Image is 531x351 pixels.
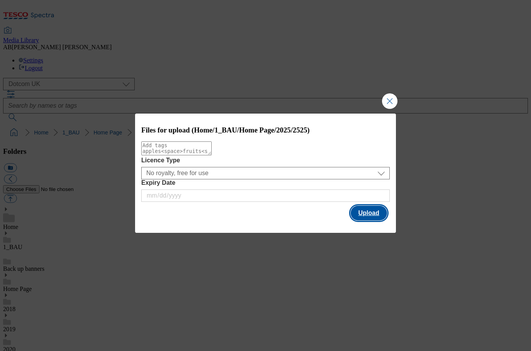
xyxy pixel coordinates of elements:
div: Modal [135,114,396,233]
h3: Files for upload (Home/1_BAU/Home Page/2025/2525) [141,126,390,134]
button: Upload [351,206,387,220]
label: Expiry Date [141,179,390,186]
button: Close Modal [382,93,397,109]
label: Licence Type [141,157,390,164]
